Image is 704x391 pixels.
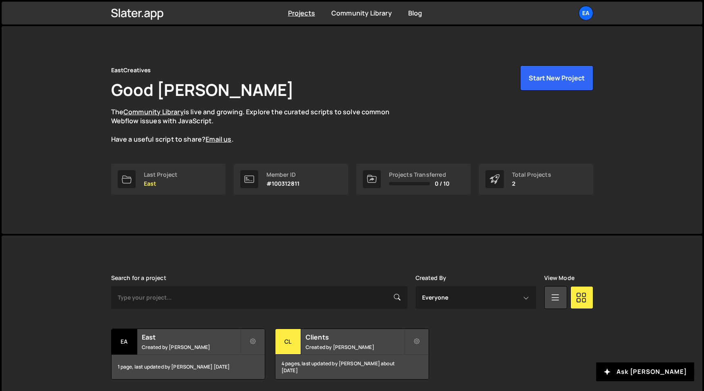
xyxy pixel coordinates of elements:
[288,9,315,18] a: Projects
[142,333,240,342] h2: East
[306,344,404,351] small: Created by [PERSON_NAME]
[512,180,551,187] p: 2
[266,180,300,187] p: #100312811
[435,180,450,187] span: 0 / 10
[331,9,392,18] a: Community Library
[596,362,694,381] button: Ask [PERSON_NAME]
[416,275,447,281] label: Created By
[275,329,429,380] a: Cl Clients Created by [PERSON_NAME] 4 pages, last updated by [PERSON_NAME] about [DATE]
[144,171,178,178] div: Last Project
[111,65,151,75] div: EastCreatives
[111,107,405,144] p: The is live and growing. Explore the curated scripts to solve common Webflow issues with JavaScri...
[408,9,422,18] a: Blog
[306,333,404,342] h2: Clients
[389,171,450,178] div: Projects Transferred
[275,355,429,379] div: 4 pages, last updated by [PERSON_NAME] about [DATE]
[111,329,265,380] a: Ea East Created by [PERSON_NAME] 1 page, last updated by [PERSON_NAME] [DATE]
[111,78,294,101] h1: Good [PERSON_NAME]
[144,180,178,187] p: East
[512,171,551,178] div: Total Projects
[266,171,300,178] div: Member ID
[275,329,301,355] div: Cl
[544,275,574,281] label: View Mode
[112,355,265,379] div: 1 page, last updated by [PERSON_NAME] [DATE]
[111,286,407,309] input: Type your project...
[123,107,184,116] a: Community Library
[111,275,166,281] label: Search for a project
[112,329,137,355] div: Ea
[111,164,226,195] a: Last Project East
[206,135,231,144] a: Email us
[579,6,593,20] a: Ea
[520,65,593,91] button: Start New Project
[142,344,240,351] small: Created by [PERSON_NAME]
